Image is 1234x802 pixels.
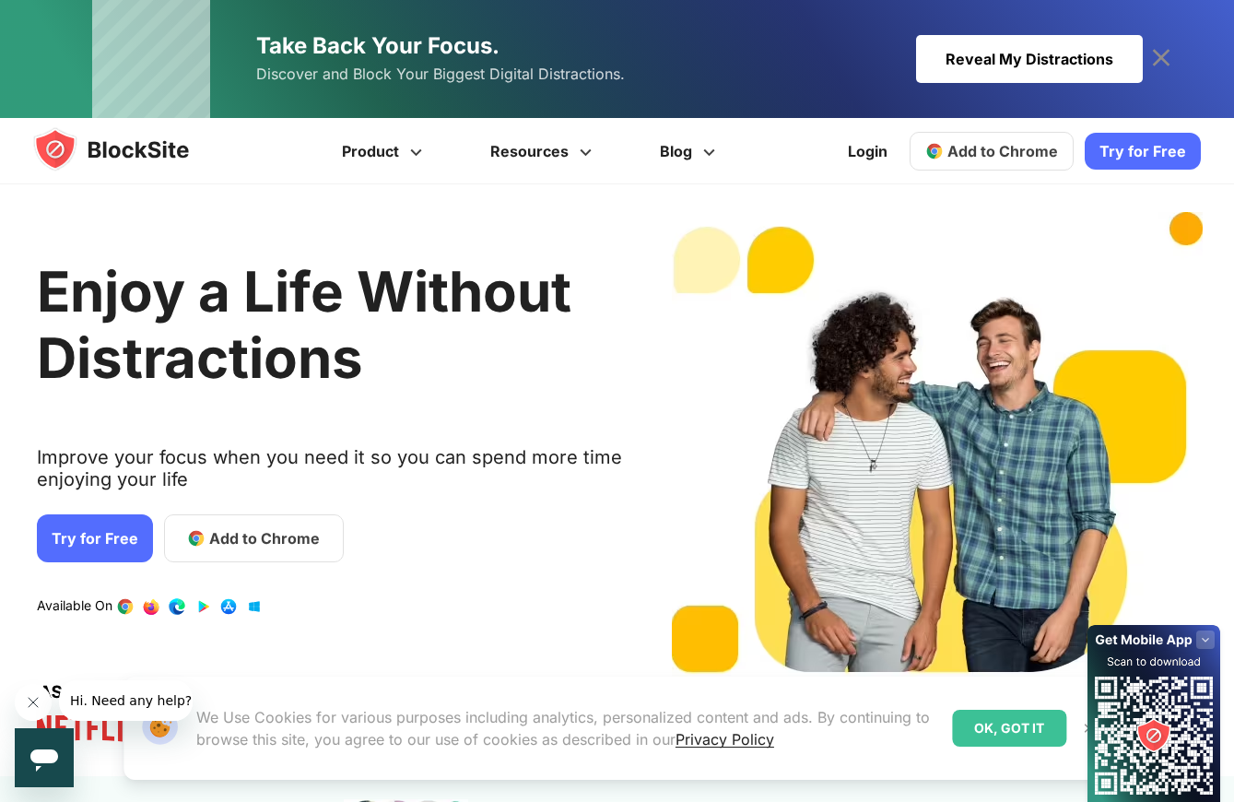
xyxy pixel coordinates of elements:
[59,680,193,721] iframe: Message from company
[37,446,625,505] text: Improve your focus when you need it so you can spend more time enjoying your life
[311,118,459,184] a: Product
[676,730,774,749] a: Privacy Policy
[1085,133,1201,170] a: Try for Free
[916,35,1143,83] div: Reveal My Distractions
[15,684,52,721] iframe: Close message
[209,527,320,549] span: Add to Chrome
[837,129,899,173] a: Login
[925,142,944,160] img: chrome-icon.svg
[256,32,499,59] span: Take Back Your Focus.
[15,728,74,787] iframe: Button to launch messaging window
[947,142,1058,160] span: Add to Chrome
[1076,716,1100,740] button: Close
[37,258,625,391] h2: Enjoy a Life Without Distractions
[910,132,1074,171] a: Add to Chrome
[33,127,225,171] img: blocksite-icon.5d769676.svg
[459,118,629,184] a: Resources
[37,597,112,616] text: Available On
[37,514,153,562] a: Try for Free
[256,61,625,88] span: Discover and Block Your Biggest Digital Distractions.
[196,706,937,750] p: We Use Cookies for various purposes including analytics, personalized content and ads. By continu...
[629,118,752,184] a: Blog
[952,710,1066,747] div: OK, GOT IT
[164,514,344,562] a: Add to Chrome
[1081,721,1096,736] img: Close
